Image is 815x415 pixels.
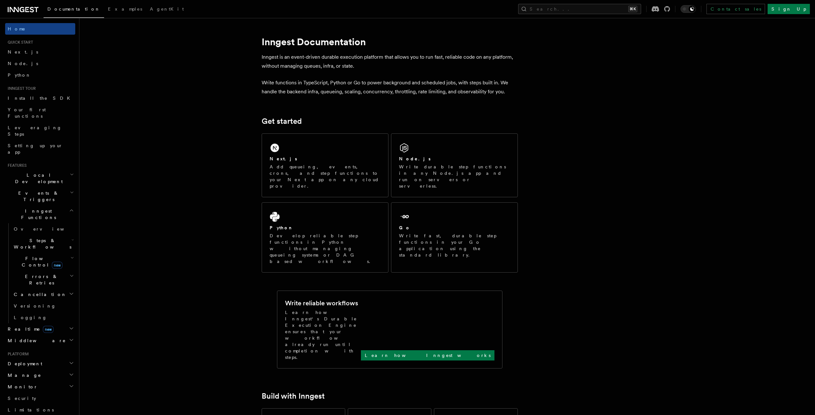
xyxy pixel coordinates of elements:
[5,92,75,104] a: Install the SDK
[8,396,36,401] span: Security
[399,164,510,189] p: Write durable step functions in any Node.js app and run on servers or serverless.
[5,372,41,378] span: Manage
[5,104,75,122] a: Your first Functions
[5,172,70,185] span: Local Development
[285,309,361,360] p: Learn how Inngest's Durable Execution Engine ensures that your workflow already run until complet...
[8,407,54,412] span: Limitations
[262,202,388,273] a: PythonDevelop reliable step functions in Python without managing queueing systems or DAG based wo...
[5,360,42,367] span: Deployment
[5,40,33,45] span: Quick start
[681,5,696,13] button: Toggle dark mode
[5,358,75,369] button: Deployment
[270,164,380,189] p: Add queueing, events, crons, and step functions to your Next app on any cloud provider.
[5,86,36,91] span: Inngest tour
[262,36,518,47] h1: Inngest Documentation
[518,4,641,14] button: Search...⌘K
[5,369,75,381] button: Manage
[5,169,75,187] button: Local Development
[391,133,518,197] a: Node.jsWrite durable step functions in any Node.js app and run on servers or serverless.
[11,237,71,250] span: Steps & Workflows
[5,393,75,404] a: Security
[262,392,325,401] a: Build with Inngest
[52,262,62,269] span: new
[8,72,31,78] span: Python
[5,351,29,357] span: Platform
[14,315,47,320] span: Logging
[5,46,75,58] a: Next.js
[391,202,518,273] a: GoWrite fast, durable step functions in your Go application using the standard library.
[150,6,184,12] span: AgentKit
[47,6,100,12] span: Documentation
[262,78,518,96] p: Write functions in TypeScript, Python or Go to power background and scheduled jobs, with steps bu...
[5,223,75,323] div: Inngest Functions
[399,224,411,231] h2: Go
[628,6,637,12] kbd: ⌘K
[361,350,494,360] a: Learn how Inngest works
[5,163,27,168] span: Features
[14,303,56,309] span: Versioning
[11,300,75,312] a: Versioning
[44,2,104,18] a: Documentation
[5,323,75,335] button: Realtimenew
[146,2,188,17] a: AgentKit
[5,23,75,35] a: Home
[8,143,63,155] span: Setting up your app
[8,96,74,101] span: Install the SDK
[8,125,62,137] span: Leveraging Steps
[11,223,75,235] a: Overview
[11,235,75,253] button: Steps & Workflows
[706,4,765,14] a: Contact sales
[5,335,75,346] button: Middleware
[11,271,75,289] button: Errors & Retries
[270,224,293,231] h2: Python
[5,337,66,344] span: Middleware
[262,117,302,126] a: Get started
[262,133,388,197] a: Next.jsAdd queueing, events, crons, and step functions to your Next app on any cloud provider.
[768,4,810,14] a: Sign Up
[11,291,67,298] span: Cancellation
[108,6,142,12] span: Examples
[5,187,75,205] button: Events & Triggers
[43,326,53,333] span: new
[5,122,75,140] a: Leveraging Steps
[11,255,70,268] span: Flow Control
[5,381,75,393] button: Monitor
[270,233,380,265] p: Develop reliable step functions in Python without managing queueing systems or DAG based workflows.
[5,208,69,221] span: Inngest Functions
[11,289,75,300] button: Cancellation
[11,253,75,271] button: Flow Controlnew
[104,2,146,17] a: Examples
[365,352,491,359] p: Learn how Inngest works
[5,326,53,332] span: Realtime
[285,299,358,308] h2: Write reliable workflows
[5,190,70,203] span: Events & Triggers
[8,61,38,66] span: Node.js
[8,49,38,55] span: Next.js
[11,312,75,323] a: Logging
[270,156,297,162] h2: Next.js
[5,140,75,158] a: Setting up your app
[8,26,26,32] span: Home
[262,53,518,71] p: Inngest is an event-driven durable execution platform that allows you to run fast, reliable code ...
[8,107,46,119] span: Your first Functions
[399,156,431,162] h2: Node.js
[5,69,75,81] a: Python
[11,273,69,286] span: Errors & Retries
[5,58,75,69] a: Node.js
[5,205,75,223] button: Inngest Functions
[5,384,38,390] span: Monitor
[14,226,80,232] span: Overview
[399,233,510,258] p: Write fast, durable step functions in your Go application using the standard library.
